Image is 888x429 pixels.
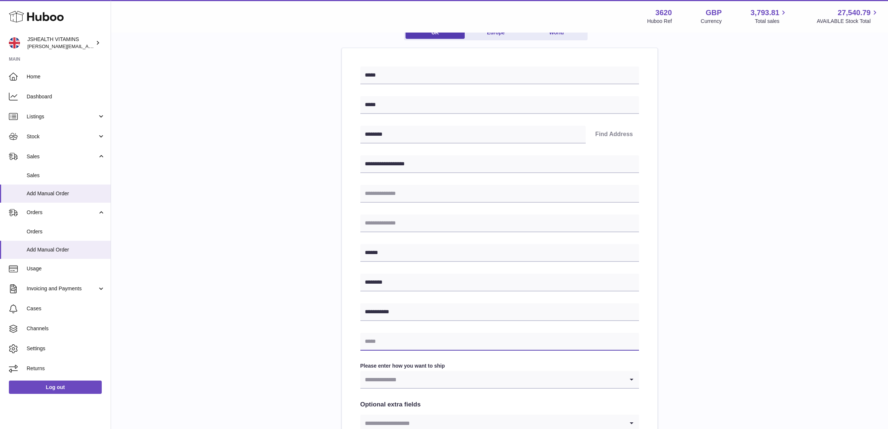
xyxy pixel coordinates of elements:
a: UK [406,27,465,39]
span: Cases [27,305,105,312]
div: Search for option [360,371,639,389]
a: World [527,27,586,39]
span: Orders [27,228,105,235]
h2: Optional extra fields [360,401,639,409]
span: AVAILABLE Stock Total [817,18,879,25]
span: 3,793.81 [751,8,780,18]
span: Invoicing and Payments [27,285,97,292]
strong: 3620 [655,8,672,18]
span: Orders [27,209,97,216]
span: Channels [27,325,105,332]
span: 27,540.79 [838,8,871,18]
div: JSHEALTH VITAMINS [27,36,94,50]
a: 3,793.81 Total sales [751,8,788,25]
input: Search for option [360,371,624,388]
strong: GBP [706,8,721,18]
span: Home [27,73,105,80]
span: Total sales [755,18,788,25]
a: Europe [466,27,525,39]
div: Currency [701,18,722,25]
div: Huboo Ref [647,18,672,25]
span: Add Manual Order [27,190,105,197]
a: 27,540.79 AVAILABLE Stock Total [817,8,879,25]
span: Dashboard [27,93,105,100]
span: Sales [27,172,105,179]
span: Listings [27,113,97,120]
span: Returns [27,365,105,372]
img: francesca@jshealthvitamins.com [9,37,20,48]
span: Settings [27,345,105,352]
a: Log out [9,381,102,394]
span: Sales [27,153,97,160]
label: Please enter how you want to ship [360,362,639,369]
span: [PERSON_NAME][EMAIL_ADDRESS][DOMAIN_NAME] [27,43,148,49]
span: Stock [27,133,97,140]
span: Usage [27,265,105,272]
span: Add Manual Order [27,246,105,253]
